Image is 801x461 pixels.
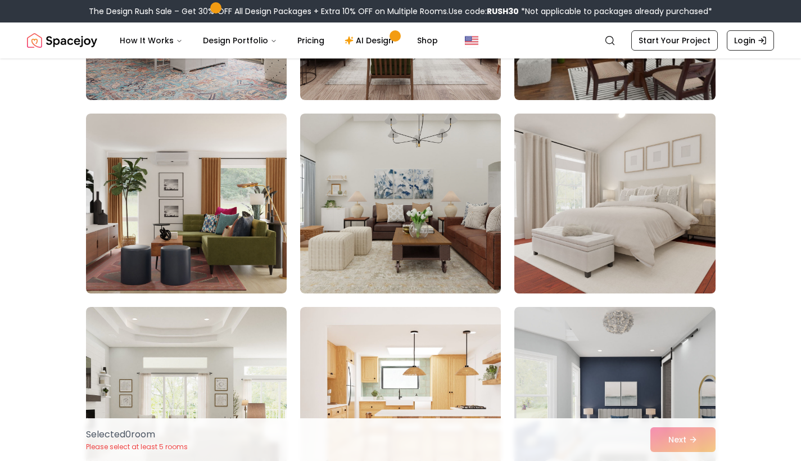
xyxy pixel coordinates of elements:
[111,29,192,52] button: How It Works
[519,6,712,17] span: *Not applicable to packages already purchased*
[631,30,718,51] a: Start Your Project
[27,29,97,52] img: Spacejoy Logo
[465,34,478,47] img: United States
[27,22,774,58] nav: Global
[86,114,287,293] img: Room room-7
[27,29,97,52] a: Spacejoy
[408,29,447,52] a: Shop
[449,6,519,17] span: Use code:
[300,114,501,293] img: Room room-8
[89,6,712,17] div: The Design Rush Sale – Get 30% OFF All Design Packages + Extra 10% OFF on Multiple Rooms.
[86,428,188,441] p: Selected 0 room
[509,109,720,298] img: Room room-9
[487,6,519,17] b: RUSH30
[194,29,286,52] button: Design Portfolio
[111,29,447,52] nav: Main
[288,29,333,52] a: Pricing
[86,442,188,451] p: Please select at least 5 rooms
[727,30,774,51] a: Login
[336,29,406,52] a: AI Design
